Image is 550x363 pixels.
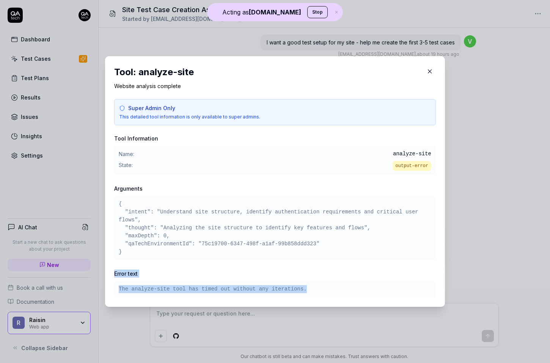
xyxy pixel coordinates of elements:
span: analyze-site [393,150,431,158]
span: Super Admin Only [128,104,175,112]
h3: Arguments [114,185,436,193]
button: Stop [307,6,328,18]
h3: Tool Information [114,134,436,142]
button: Close Modal [424,65,436,77]
p: This detailed tool information is only available to super admins. [119,114,431,120]
pre: The analyze-site tool has timed out without any iterations. [119,285,431,293]
pre: { "intent": "Understand site structure, identify authentication requirements and critical user fl... [119,200,431,256]
span: output-error [393,161,431,171]
p: Website analysis complete [114,82,436,90]
span: Name: [119,150,134,158]
h3: Error text [114,270,436,278]
span: State: [119,161,133,171]
h2: Tool: analyze-site [114,65,436,79]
